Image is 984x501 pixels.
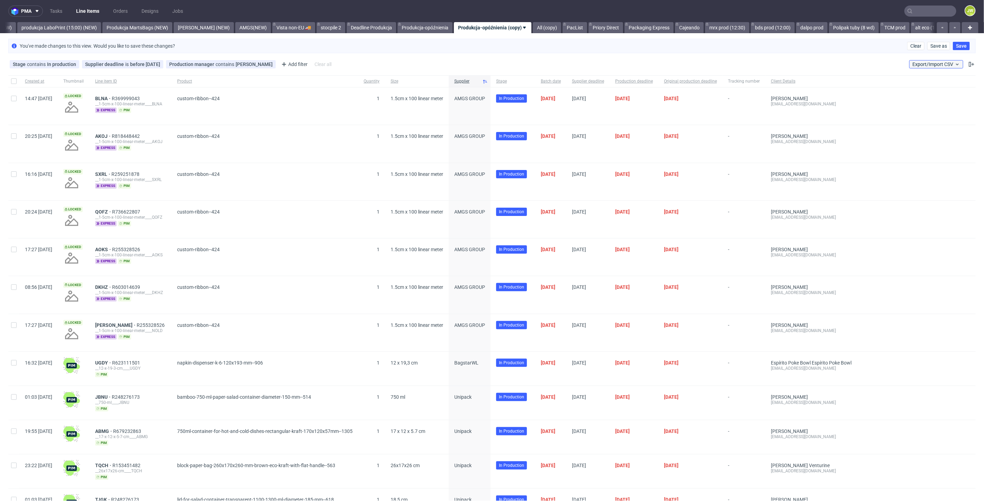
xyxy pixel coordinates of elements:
[95,366,166,371] div: __12-x-19-3-cm____UGDY
[13,62,27,67] span: Stage
[391,78,443,84] span: Size
[615,247,630,252] span: [DATE]
[137,6,163,17] a: Designs
[95,463,112,468] a: TQCH
[377,209,380,215] span: 1
[47,62,76,67] div: In production
[118,258,131,264] span: pim
[95,400,166,405] div: __750-ml____JBNU
[615,171,630,177] span: [DATE]
[63,288,80,304] img: no_design.png
[728,78,760,84] span: Tracking number
[95,334,117,340] span: express
[771,360,851,366] a: Espírito Poke Bowl Espírito Poke Bowl
[496,78,530,84] span: Stage
[454,247,485,252] span: AMGS GROUP
[216,62,236,67] span: contains
[454,96,485,101] span: AMGS GROUP
[112,247,142,252] a: R255328526
[615,284,630,290] span: [DATE]
[664,284,678,290] span: [DATE]
[615,209,630,215] span: [DATE]
[880,22,910,33] a: TCM prod
[95,101,166,107] div: __1-5cm-x-100-linear-meter____BLNA
[177,463,335,468] span: block-paper-bag-260x170x260-mm-brown-eco-kraft-with-flat-handle--563
[572,284,586,290] span: [DATE]
[541,394,555,400] span: [DATE]
[177,96,220,101] span: custom-ribbon--424
[112,284,142,290] a: R603014639
[728,394,760,412] span: -
[20,42,175,49] p: You've made changes to this view. Would you like to save these changes?
[95,428,113,434] span: ABMG
[109,6,132,17] a: Orders
[95,209,112,215] a: QOFZ
[137,322,166,328] span: R255328526
[541,284,555,290] span: [DATE]
[572,394,586,400] span: [DATE]
[95,171,111,177] span: SXRL
[930,44,947,48] span: Save as
[771,215,851,220] div: [EMAIL_ADDRESS][DOMAIN_NAME]
[25,394,52,400] span: 01:03 [DATE]
[377,322,380,328] span: 1
[625,22,674,33] a: Packaging Express
[95,284,112,290] span: DKHZ
[771,96,808,101] a: [PERSON_NAME]
[664,322,678,328] span: [DATE]
[63,282,83,288] span: Locked
[391,133,443,139] span: 1.5cm x 100 linear meter
[391,360,418,366] span: 12 x 19,3 cm
[664,428,678,434] span: [DATE]
[533,22,561,33] a: All (copy)
[391,209,443,215] span: 1.5cm x 100 linear meter
[771,252,851,258] div: [EMAIL_ADDRESS][DOMAIN_NAME]
[771,101,851,107] div: [EMAIL_ADDRESS][DOMAIN_NAME]
[25,133,52,139] span: 20:25 [DATE]
[112,463,142,468] a: R153451482
[25,78,52,84] span: Created at
[377,463,380,468] span: 1
[364,78,380,84] span: Quantity
[391,247,443,252] span: 1.5cm x 100 linear meter
[771,171,808,177] a: [PERSON_NAME]
[112,360,142,366] span: R623111501
[111,171,141,177] a: R259251878
[728,247,760,267] span: -
[25,96,52,101] span: 14:47 [DATE]
[499,209,524,215] span: In Production
[499,322,524,328] span: In Production
[572,428,586,434] span: [DATE]
[541,209,555,215] span: [DATE]
[63,250,80,266] img: no_design.png
[771,247,808,252] a: [PERSON_NAME]
[112,133,141,139] a: R818448442
[615,428,630,434] span: [DATE]
[63,357,80,374] img: wHgJFi1I6lmhQAAAABJRU5ErkJggg==
[169,62,216,67] span: Production manager
[771,434,851,439] div: [EMAIL_ADDRESS][DOMAIN_NAME]
[177,247,220,252] span: custom-ribbon--424
[771,177,851,182] div: [EMAIL_ADDRESS][DOMAIN_NAME]
[771,366,851,371] div: [EMAIL_ADDRESS][DOMAIN_NAME]
[63,325,80,342] img: no_design.png
[177,428,353,434] span: 750ml-container-for-hot-and-cold-dishes-rectangular-kraft-170x120x57mm--1305
[63,244,83,250] span: Locked
[25,428,52,434] span: 19:55 [DATE]
[728,209,760,230] span: -
[541,78,561,84] span: Batch date
[347,22,396,33] a: Deadline Produkcja
[771,78,851,84] span: Client Details
[95,322,137,328] a: [PERSON_NAME]
[454,209,485,215] span: AMGS GROUP
[27,62,47,67] span: contains
[63,99,80,115] img: no_design.png
[454,360,479,366] span: BagstarWL
[25,322,52,328] span: 17:27 [DATE]
[118,145,131,151] span: pim
[95,328,166,333] div: __1-5cm-x-100-linear-meter____NOLD
[95,394,112,400] a: JBNU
